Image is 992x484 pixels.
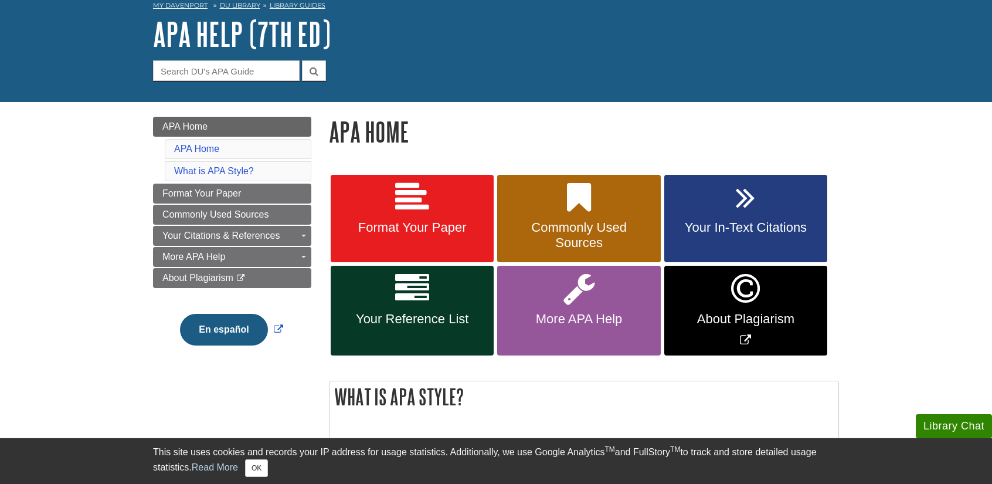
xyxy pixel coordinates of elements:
[153,226,311,246] a: Your Citations & References
[673,312,818,327] span: About Plagiarism
[162,252,225,262] span: More APA Help
[153,247,311,267] a: More APA Help
[331,266,494,356] a: Your Reference List
[177,324,286,334] a: Link opens in new window
[673,220,818,235] span: Your In-Text Citations
[162,209,269,219] span: Commonly Used Sources
[153,16,331,52] a: APA Help (7th Ed)
[153,1,208,11] a: My Davenport
[153,117,311,365] div: Guide Page Menu
[153,268,311,288] a: About Plagiarism
[220,1,260,9] a: DU Library
[506,220,651,251] span: Commonly Used Sources
[916,414,992,438] button: Library Chat
[192,462,238,472] a: Read More
[153,445,839,477] div: This site uses cookies and records your IP address for usage statistics. Additionally, we use Goo...
[174,166,254,176] a: What is APA Style?
[162,231,280,241] span: Your Citations & References
[236,275,246,282] i: This link opens in a new window
[153,117,311,137] a: APA Home
[162,188,241,198] span: Format Your Paper
[329,381,838,412] h2: What is APA Style?
[174,144,219,154] a: APA Home
[245,459,268,477] button: Close
[153,184,311,204] a: Format Your Paper
[162,273,233,283] span: About Plagiarism
[153,60,300,81] input: Search DU's APA Guide
[331,175,494,263] a: Format Your Paper
[153,205,311,225] a: Commonly Used Sources
[497,266,660,356] a: More APA Help
[162,121,208,131] span: APA Home
[339,220,485,235] span: Format Your Paper
[339,312,485,327] span: Your Reference List
[497,175,660,263] a: Commonly Used Sources
[664,266,827,356] a: Link opens in new window
[670,445,680,453] sup: TM
[506,312,651,327] span: More APA Help
[664,175,827,263] a: Your In-Text Citations
[270,1,325,9] a: Library Guides
[604,445,614,453] sup: TM
[329,117,839,147] h1: APA Home
[180,314,267,346] button: En español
